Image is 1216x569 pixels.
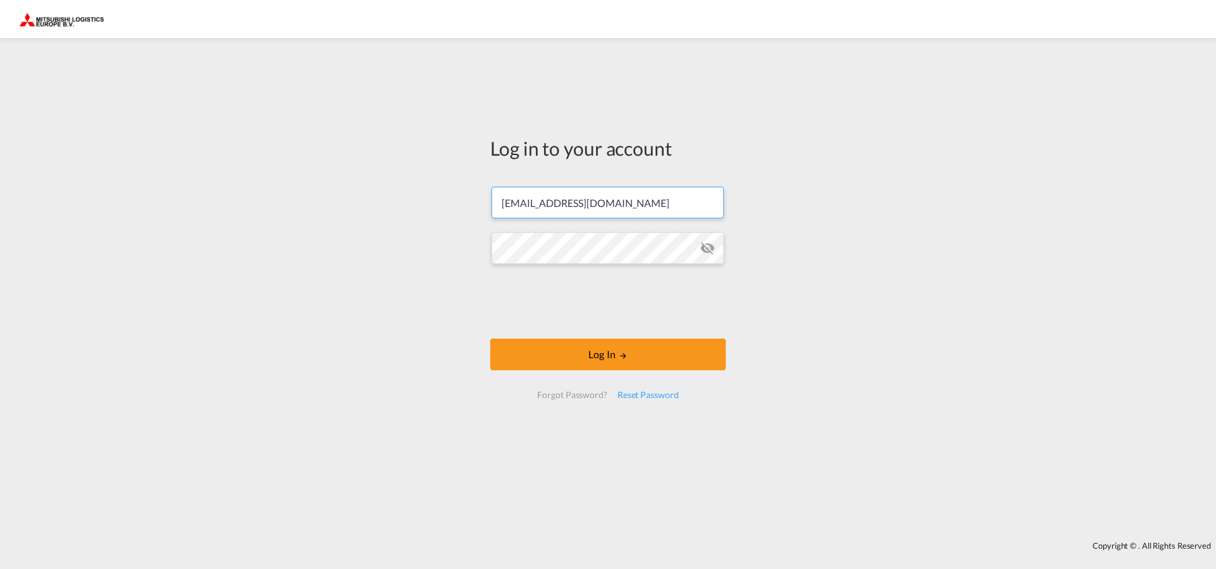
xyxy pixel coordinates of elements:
div: Reset Password [612,384,684,406]
input: Enter email/phone number [491,187,724,218]
iframe: reCAPTCHA [512,277,704,326]
div: Forgot Password? [532,384,612,406]
div: Log in to your account [490,135,726,161]
md-icon: icon-eye-off [700,241,715,256]
button: LOGIN [490,339,726,370]
img: 0def066002f611f0b450c5c881a5d6ed.png [19,5,104,34]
